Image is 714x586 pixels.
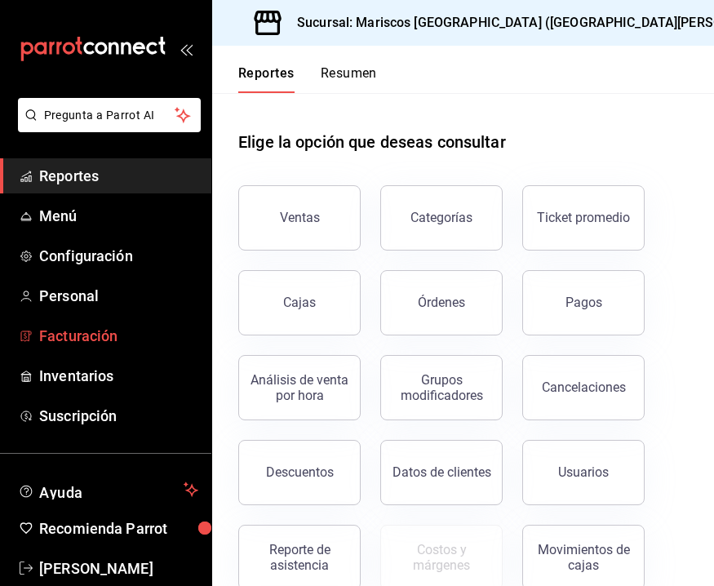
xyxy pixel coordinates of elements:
span: Configuración [39,245,198,267]
span: Suscripción [39,405,198,427]
button: Categorías [380,185,503,251]
span: Inventarios [39,365,198,387]
a: Pregunta a Parrot AI [11,118,201,135]
div: navigation tabs [238,65,377,93]
button: Datos de clientes [380,440,503,505]
div: Pagos [565,295,602,310]
button: Análisis de venta por hora [238,355,361,420]
div: Cajas [283,295,316,310]
button: Usuarios [522,440,645,505]
button: Grupos modificadores [380,355,503,420]
button: Resumen [321,65,377,93]
span: Personal [39,285,198,307]
span: Pregunta a Parrot AI [44,107,175,124]
div: Ticket promedio [537,210,630,225]
button: Órdenes [380,270,503,335]
span: Ayuda [39,480,177,499]
span: [PERSON_NAME] [39,557,198,579]
button: open_drawer_menu [180,42,193,55]
div: Análisis de venta por hora [249,372,350,403]
button: Cajas [238,270,361,335]
div: Órdenes [418,295,465,310]
button: Descuentos [238,440,361,505]
button: Ventas [238,185,361,251]
div: Costos y márgenes [391,542,492,573]
button: Pregunta a Parrot AI [18,98,201,132]
div: Reporte de asistencia [249,542,350,573]
div: Grupos modificadores [391,372,492,403]
h1: Elige la opción que deseas consultar [238,130,506,154]
div: Movimientos de cajas [533,542,634,573]
button: Pagos [522,270,645,335]
div: Descuentos [266,464,334,480]
div: Ventas [280,210,320,225]
button: Reportes [238,65,295,93]
span: Facturación [39,325,198,347]
span: Menú [39,205,198,227]
span: Recomienda Parrot [39,517,198,539]
div: Datos de clientes [392,464,491,480]
button: Cancelaciones [522,355,645,420]
div: Cancelaciones [542,380,626,395]
div: Categorías [410,210,472,225]
div: Usuarios [558,464,609,480]
span: Reportes [39,165,198,187]
button: Ticket promedio [522,185,645,251]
